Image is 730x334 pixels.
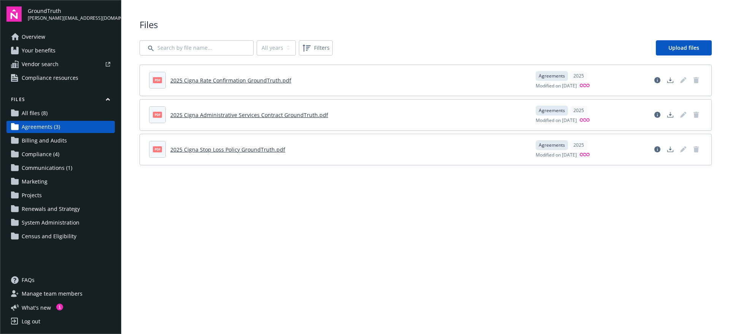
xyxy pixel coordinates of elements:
[536,82,577,90] span: Modified on [DATE]
[6,72,115,84] a: Compliance resources
[6,44,115,57] a: Your benefits
[300,42,331,54] span: Filters
[22,107,48,119] span: All files (8)
[570,71,588,81] div: 2025
[690,143,702,155] span: Delete document
[539,107,565,114] span: Agreements
[539,73,565,79] span: Agreements
[299,40,333,55] button: Filters
[690,74,702,86] span: Delete document
[570,140,588,150] div: 2025
[677,109,689,121] span: Edit document
[56,304,63,310] div: 1
[6,148,115,160] a: Compliance (4)
[22,121,60,133] span: Agreements (3)
[22,189,42,201] span: Projects
[22,162,72,174] span: Communications (1)
[153,112,162,117] span: pdf
[22,58,59,70] span: Vendor search
[677,143,689,155] span: Edit document
[6,274,115,286] a: FAQs
[140,40,254,55] input: Search by file name...
[651,74,663,86] a: View file details
[651,109,663,121] a: View file details
[314,44,330,52] span: Filters
[22,203,80,215] span: Renewals and Strategy
[22,288,83,300] span: Manage team members
[22,44,56,57] span: Your benefits
[536,152,577,159] span: Modified on [DATE]
[570,106,588,116] div: 2025
[153,146,162,152] span: pdf
[6,288,115,300] a: Manage team members
[677,74,689,86] span: Edit document
[28,7,115,15] span: GroundTruth
[22,135,67,147] span: Billing and Audits
[22,217,79,229] span: System Administration
[539,142,565,149] span: Agreements
[6,135,115,147] a: Billing and Audits
[656,40,712,55] a: Upload files
[6,217,115,229] a: System Administration
[28,6,115,22] button: GroundTruth[PERSON_NAME][EMAIL_ADDRESS][DOMAIN_NAME]
[651,143,663,155] a: View file details
[170,146,285,153] a: 2025 Cigna Stop Loss Policy GroundTruth.pdf
[664,74,676,86] a: Download document
[22,176,48,188] span: Marketing
[153,77,162,83] span: pdf
[668,44,699,51] span: Upload files
[170,77,291,84] a: 2025 Cigna Rate Confirmation GroundTruth.pdf
[22,304,51,312] span: What ' s new
[22,31,45,43] span: Overview
[22,230,76,242] span: Census and Eligibility
[690,109,702,121] span: Delete document
[140,18,712,31] span: Files
[6,176,115,188] a: Marketing
[664,143,676,155] a: Download document
[6,96,115,106] button: Files
[22,315,40,328] div: Log out
[6,107,115,119] a: All files (8)
[6,162,115,174] a: Communications (1)
[6,230,115,242] a: Census and Eligibility
[6,203,115,215] a: Renewals and Strategy
[6,58,115,70] a: Vendor search
[6,189,115,201] a: Projects
[28,15,115,22] span: [PERSON_NAME][EMAIL_ADDRESS][DOMAIN_NAME]
[170,111,328,119] a: 2025 Cigna Administrative Services Contract GroundTruth.pdf
[22,148,59,160] span: Compliance (4)
[22,72,78,84] span: Compliance resources
[664,109,676,121] a: Download document
[6,31,115,43] a: Overview
[6,6,22,22] img: navigator-logo.svg
[6,304,63,312] button: What's new1
[536,117,577,124] span: Modified on [DATE]
[6,121,115,133] a: Agreements (3)
[22,274,35,286] span: FAQs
